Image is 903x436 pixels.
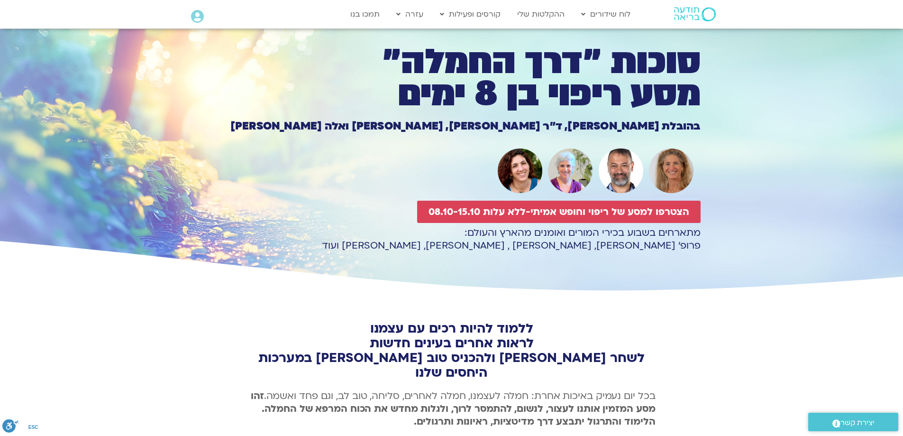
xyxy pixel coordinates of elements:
[512,5,569,23] a: ההקלטות שלי
[392,5,428,23] a: עזרה
[417,201,701,223] a: הצטרפו למסע של ריפוי וחופש אמיתי-ללא עלות 08.10-15.10
[203,226,701,252] p: מתארחים בשבוע בכירי המורים ואומנים מהארץ והעולם: פרופ׳ [PERSON_NAME], [PERSON_NAME] , [PERSON_NAM...
[435,5,505,23] a: קורסים ופעילות
[576,5,635,23] a: לוח שידורים
[203,46,701,111] h1: סוכות ״דרך החמלה״ מסע ריפוי בן 8 ימים
[248,390,656,428] p: בכל יום נעמיק באיכות אחרת: חמלה לעצמנו, חמלה לאחרים, סליחה, טוב לב, וגם פחד ואשמה.
[251,390,656,428] b: זהו מסע המזמין אותנו לעצור, לנשום, להתמסר לרוך, ולגלות מחדש את הכוח המרפא של החמלה. הלימוד והתרגו...
[346,5,384,23] a: תמכו בנו
[840,417,875,429] span: יצירת קשר
[429,206,689,217] span: הצטרפו למסע של ריפוי וחופש אמיתי-ללא עלות 08.10-15.10
[248,321,656,380] h2: ללמוד להיות רכים עם עצמנו לראות אחרים בעינים חדשות לשחר [PERSON_NAME] ולהכניס טוב [PERSON_NAME] ב...
[808,413,898,431] a: יצירת קשר
[203,121,701,131] h1: בהובלת [PERSON_NAME], ד״ר [PERSON_NAME], [PERSON_NAME] ואלה [PERSON_NAME]
[674,7,716,21] img: תודעה בריאה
